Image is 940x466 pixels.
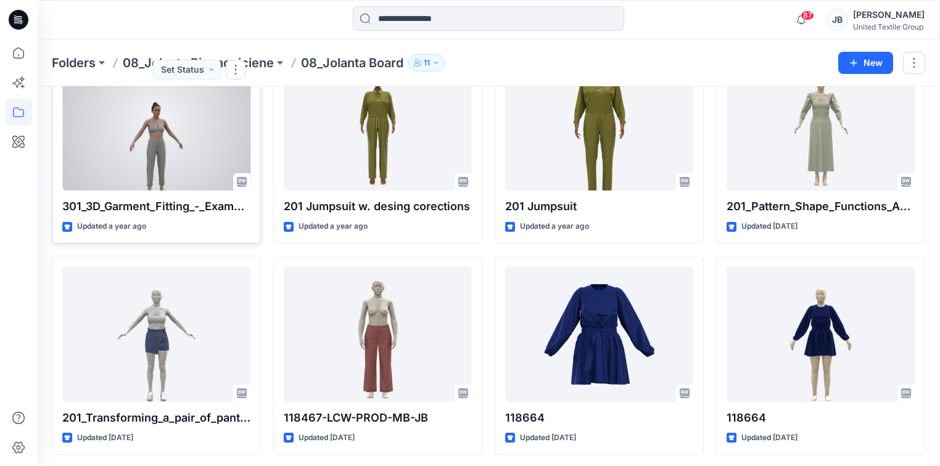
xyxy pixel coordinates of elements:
p: 301_3D_Garment_Fitting_-_Example_1_-_Garment [62,198,250,215]
p: 201_Transforming_a_pair_of_pants_into_skorts_-_Garment [62,409,250,427]
p: 118467-LCW-PROD-MB-JB [284,409,472,427]
a: 301_3D_Garment_Fitting_-_Example_1_-_Garment [62,55,250,190]
p: Updated a year ago [299,220,368,233]
p: Updated a year ago [77,220,146,233]
a: 118467-LCW-PROD-MB-JB [284,266,472,402]
p: Updated [DATE] [77,431,133,444]
a: 201_Transforming_a_pair_of_pants_into_skorts_-_Garment [62,266,250,402]
a: 201 Jumpsuit [505,55,693,190]
a: 118664 [505,266,693,402]
p: Updated [DATE] [520,431,576,444]
div: JB [826,9,848,31]
p: Updated [DATE] [299,431,355,444]
div: [PERSON_NAME] [853,7,925,22]
button: 11 [408,54,445,72]
p: 201_Pattern_Shape_Functions_Activity_-_Garment_(Basic_Block).bw -2 [727,198,915,215]
a: 201_Pattern_Shape_Functions_Activity_-_Garment_(Basic_Block).bw -2 [727,55,915,190]
p: Updated a year ago [520,220,589,233]
span: 87 [801,10,814,20]
a: Folders [52,54,96,72]
p: 11 [424,56,430,70]
p: Updated [DATE] [741,431,798,444]
p: 201 Jumpsuit [505,198,693,215]
button: New [838,52,893,74]
div: United Textile Group [853,22,925,31]
p: 118664 [727,409,915,427]
p: Updated [DATE] [741,220,798,233]
a: 118664 [727,266,915,402]
a: 08_Jolanta Bizunoviciene [123,54,274,72]
a: 201 Jumpsuit w. desing corections [284,55,472,190]
p: 201 Jumpsuit w. desing corections [284,198,472,215]
p: 118664 [505,409,693,427]
p: 08_Jolanta Board [301,54,403,72]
